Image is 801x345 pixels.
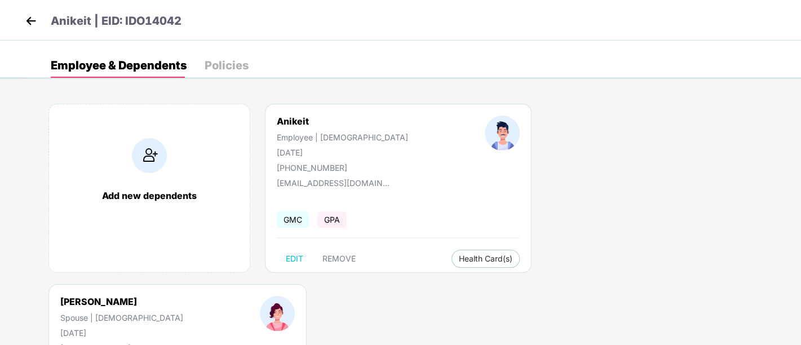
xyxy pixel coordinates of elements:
p: Anikeit | EID: IDO14042 [51,12,182,30]
img: addIcon [132,138,167,173]
span: GMC [277,211,309,228]
img: profileImage [485,116,520,151]
img: back [23,12,39,29]
div: [DATE] [60,328,183,338]
div: Policies [205,60,249,71]
div: Employee | [DEMOGRAPHIC_DATA] [277,132,408,142]
div: Add new dependents [60,190,238,201]
span: EDIT [286,254,303,263]
span: Health Card(s) [459,256,512,262]
span: GPA [317,211,347,228]
div: Employee & Dependents [51,60,187,71]
div: Spouse | [DEMOGRAPHIC_DATA] [60,313,183,322]
div: [EMAIL_ADDRESS][DOMAIN_NAME] [277,178,390,188]
div: Anikeit [277,116,408,127]
div: [DATE] [277,148,408,157]
div: [PHONE_NUMBER] [277,163,408,172]
span: REMOVE [322,254,356,263]
img: profileImage [260,296,295,331]
button: EDIT [277,250,312,268]
div: [PERSON_NAME] [60,296,183,307]
button: Health Card(s) [452,250,520,268]
button: REMOVE [313,250,365,268]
